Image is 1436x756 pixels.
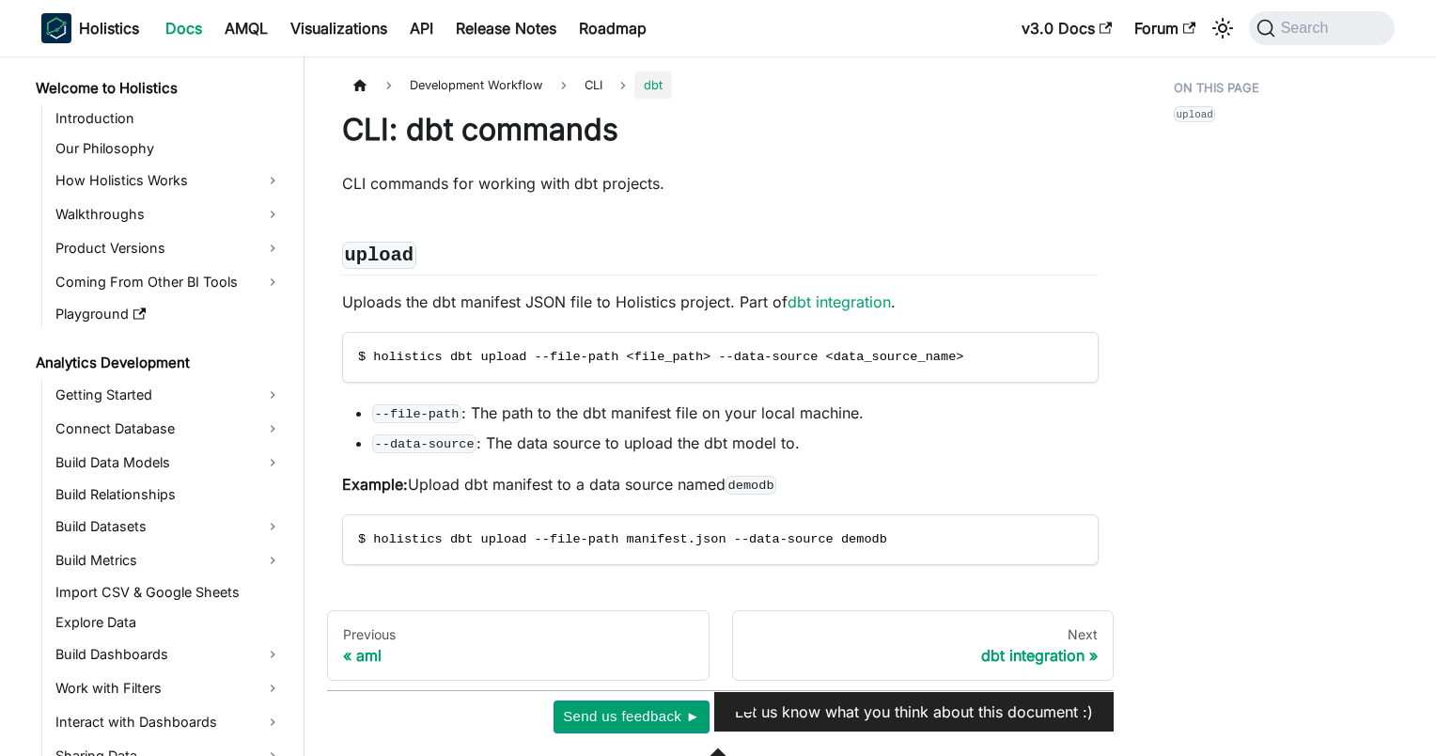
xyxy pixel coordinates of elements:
[50,165,288,196] a: How Holistics Works
[30,350,288,376] a: Analytics Development
[50,199,288,229] a: Walkthroughs
[1010,13,1123,43] a: v3.0 Docs
[342,473,1099,496] p: Upload dbt manifest to a data source named
[50,579,288,606] a: Import CSV & Google Sheets
[154,13,213,43] a: Docs
[342,111,1099,149] h1: CLI: dbt commands
[554,701,710,732] button: Send us feedback ►
[327,610,710,682] a: Previousaml
[575,71,612,99] a: CLI
[50,545,288,575] a: Build Metrics
[41,13,71,43] img: Holistics
[1174,104,1215,122] a: upload
[343,626,694,643] div: Previous
[563,704,700,729] span: Send us feedback ►
[585,78,602,92] span: CLI
[372,402,1099,424] li: : The path to the dbt manifest file on your local machine.
[735,702,1093,721] span: Let us know what you think about this document :)
[50,609,288,636] a: Explore Data
[1249,11,1395,45] button: Search (Command+K)
[50,414,288,444] a: Connect Database
[445,13,568,43] a: Release Notes
[50,233,288,263] a: Product Versions
[398,13,445,43] a: API
[342,71,1099,99] nav: Breadcrumbs
[50,267,288,297] a: Coming From Other BI Tools
[213,13,279,43] a: AMQL
[50,380,288,410] a: Getting Started
[400,71,552,99] span: Development Workflow
[342,71,378,99] a: Home page
[358,532,887,546] span: $ holistics dbt upload --file-path manifest.json --data-source demodb
[634,71,672,99] span: dbt
[50,301,288,327] a: Playground
[327,610,1114,682] nav: Docs pages
[788,292,891,311] a: dbt integration
[342,242,416,268] code: upload
[372,404,461,423] code: --file-path
[748,626,1099,643] div: Next
[342,291,1099,313] p: Uploads the dbt manifest JSON file to Holistics project. Part of .
[279,13,398,43] a: Visualizations
[41,13,139,43] a: HolisticsHolisticsHolistics
[372,434,476,453] code: --data-source
[30,75,288,102] a: Welcome to Holistics
[342,172,1099,195] p: CLI commands for working with dbt projects.
[79,17,139,39] b: Holistics
[1174,106,1215,122] code: upload
[50,481,288,508] a: Build Relationships
[748,646,1099,665] div: dbt integration
[1275,20,1340,37] span: Search
[372,432,1099,454] li: : The data source to upload the dbt model to.
[1123,13,1207,43] a: Forum
[23,56,304,756] nav: Docs sidebar
[50,673,288,703] a: Work with Filters
[732,610,1115,682] a: Nextdbt integration
[50,512,288,542] a: Build Datasets
[343,646,694,665] div: aml
[1208,13,1238,43] button: Switch between dark and light mode (currently system mode)
[50,135,288,162] a: Our Philosophy
[568,13,658,43] a: Roadmap
[358,350,963,364] span: $ holistics dbt upload --file-path <file_path> --data-source <data_source_name>
[50,448,288,478] a: Build Data Models
[726,476,776,495] code: demodb
[50,105,288,132] a: Introduction
[342,475,408,494] strong: Example:
[50,639,288,669] a: Build Dashboards
[50,707,288,737] a: Interact with Dashboards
